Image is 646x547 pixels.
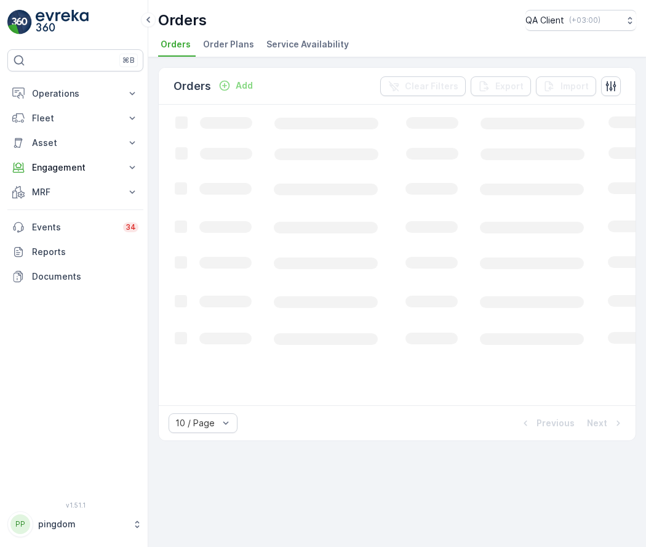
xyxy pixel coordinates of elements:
[161,38,191,51] span: Orders
[32,246,138,258] p: Reports
[32,137,119,149] p: Asset
[32,270,138,283] p: Documents
[7,81,143,106] button: Operations
[7,131,143,155] button: Asset
[525,14,564,26] p: QA Client
[122,55,135,65] p: ⌘B
[7,10,32,34] img: logo
[158,10,207,30] p: Orders
[525,10,636,31] button: QA Client(+03:00)
[7,106,143,131] button: Fleet
[7,511,143,537] button: PPpingdom
[32,161,119,174] p: Engagement
[495,80,524,92] p: Export
[560,80,589,92] p: Import
[266,38,349,51] span: Service Availability
[587,417,607,429] p: Next
[536,417,575,429] p: Previous
[203,38,254,51] span: Order Plans
[7,215,143,240] a: Events34
[7,264,143,289] a: Documents
[213,78,258,93] button: Add
[36,10,89,34] img: logo_light-DOdMpM7g.png
[586,416,626,431] button: Next
[32,186,119,198] p: MRF
[405,80,458,92] p: Clear Filters
[569,15,600,25] p: ( +03:00 )
[380,76,466,96] button: Clear Filters
[236,79,253,92] p: Add
[126,222,136,232] p: 34
[32,87,119,100] p: Operations
[32,221,116,233] p: Events
[32,112,119,124] p: Fleet
[38,518,126,530] p: pingdom
[7,501,143,509] span: v 1.51.1
[7,155,143,180] button: Engagement
[10,514,30,534] div: PP
[471,76,531,96] button: Export
[536,76,596,96] button: Import
[518,416,576,431] button: Previous
[173,78,211,95] p: Orders
[7,180,143,205] button: MRF
[7,240,143,264] a: Reports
